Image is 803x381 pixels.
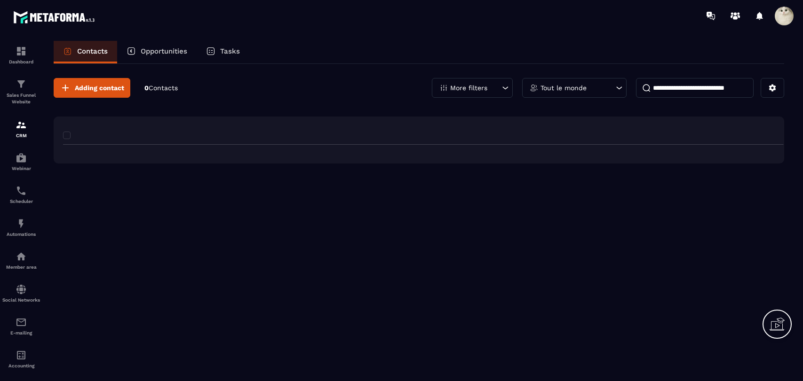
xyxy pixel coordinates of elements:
a: automationsautomationsAutomations [2,211,40,244]
img: automations [16,218,27,229]
span: Adding contact [75,83,124,93]
img: automations [16,152,27,163]
a: automationsautomationsMember area [2,244,40,277]
p: Sales Funnel Website [2,92,40,105]
p: Opportunities [141,47,187,55]
a: schedulerschedulerScheduler [2,178,40,211]
p: Webinar [2,166,40,171]
p: More filters [450,85,487,91]
p: CRM [2,133,40,138]
button: Adding contact [54,78,130,98]
a: accountantaccountantAccounting [2,342,40,375]
a: Tasks [197,41,249,63]
p: Member area [2,264,40,270]
a: Opportunities [117,41,197,63]
img: scheduler [16,185,27,196]
img: formation [16,46,27,57]
p: 0 [144,84,178,93]
a: formationformationDashboard [2,39,40,71]
p: Social Networks [2,297,40,303]
p: Tout le monde [541,85,587,91]
img: email [16,317,27,328]
p: Contacts [77,47,108,55]
p: Accounting [2,363,40,368]
img: automations [16,251,27,262]
span: Contacts [149,84,178,92]
a: formationformationCRM [2,112,40,145]
p: E-mailing [2,330,40,335]
a: Contacts [54,41,117,63]
p: Automations [2,232,40,237]
a: social-networksocial-networkSocial Networks [2,277,40,310]
p: Dashboard [2,59,40,64]
img: formation [16,119,27,131]
a: automationsautomationsWebinar [2,145,40,178]
p: Scheduler [2,199,40,204]
img: logo [13,8,98,26]
a: formationformationSales Funnel Website [2,71,40,112]
img: accountant [16,350,27,361]
img: formation [16,78,27,90]
p: Tasks [220,47,240,55]
a: emailemailE-mailing [2,310,40,342]
img: social-network [16,284,27,295]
